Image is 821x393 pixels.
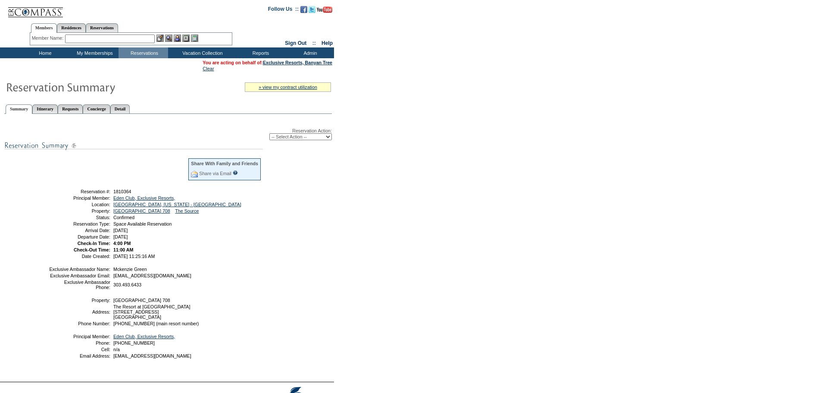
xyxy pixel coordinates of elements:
td: Vacation Collection [168,47,235,58]
td: Arrival Date: [49,228,110,233]
a: Eden Club, Exclusive Resorts, [113,334,175,339]
a: Eden Club, Exclusive Resorts, [113,195,175,201]
td: Home [19,47,69,58]
img: Impersonate [174,35,181,42]
a: Requests [58,104,83,113]
td: Reservation #: [49,189,110,194]
td: Principal Member: [49,334,110,339]
span: [DATE] [113,234,128,239]
td: Exclusive Ambassador Phone: [49,280,110,290]
td: Reports [235,47,284,58]
td: Property: [49,298,110,303]
img: Follow us on Twitter [309,6,315,13]
span: 1810364 [113,189,131,194]
a: The Source [175,208,199,214]
td: Reservations [119,47,168,58]
td: Location: [49,202,110,207]
span: [DATE] 11:25:16 AM [113,254,155,259]
td: Admin [284,47,334,58]
span: The Resort at [GEOGRAPHIC_DATA] [STREET_ADDRESS] [GEOGRAPHIC_DATA] [113,304,190,320]
td: Address: [49,304,110,320]
img: Become our fan on Facebook [300,6,307,13]
td: My Memberships [69,47,119,58]
a: Reservations [86,23,118,32]
span: Mckenzie Green [113,267,147,272]
div: Share With Family and Friends [191,161,258,166]
img: View [165,35,172,42]
img: subTtlResSummary.gif [4,140,263,151]
span: You are acting on behalf of: [203,60,332,65]
td: Cell: [49,347,110,352]
span: 303.493.6433 [113,282,141,287]
span: :: [312,40,316,46]
td: Principal Member: [49,195,110,201]
span: Space Available Reservation [113,221,172,226]
img: b_edit.gif [156,35,164,42]
a: Summary [6,104,32,114]
td: Exclusive Ambassador Name: [49,267,110,272]
a: Detail [110,104,130,113]
span: n/a [113,347,120,352]
span: [GEOGRAPHIC_DATA] 708 [113,298,170,303]
span: 11:00 AM [113,247,133,252]
td: Exclusive Ambassador Email: [49,273,110,278]
a: Become our fan on Facebook [300,9,307,14]
span: [PHONE_NUMBER] [113,340,155,346]
a: Members [31,23,57,33]
strong: Check-In Time: [78,241,110,246]
img: Reservaton Summary [6,78,178,95]
span: [EMAIL_ADDRESS][DOMAIN_NAME] [113,353,191,358]
a: Share via Email [199,171,231,176]
span: [DATE] [113,228,128,233]
a: Follow us on Twitter [309,9,315,14]
a: Itinerary [32,104,58,113]
span: [PHONE_NUMBER] (main resort number) [113,321,199,326]
td: Email Address: [49,353,110,358]
span: Confirmed [113,215,134,220]
a: » view my contract utilization [259,85,317,90]
strong: Check-Out Time: [74,247,110,252]
div: Member Name: [32,35,65,42]
td: Phone Number: [49,321,110,326]
a: Clear [203,66,214,71]
a: Residences [57,23,86,32]
a: Concierge [83,104,110,113]
td: Property: [49,208,110,214]
td: Departure Date: [49,234,110,239]
a: Sign Out [285,40,306,46]
td: Date Created: [49,254,110,259]
span: 4:00 PM [113,241,131,246]
td: Phone: [49,340,110,346]
span: [EMAIL_ADDRESS][DOMAIN_NAME] [113,273,191,278]
div: Reservation Action: [4,128,332,140]
td: Follow Us :: [268,5,299,16]
td: Status: [49,215,110,220]
img: Subscribe to our YouTube Channel [317,6,332,13]
a: [GEOGRAPHIC_DATA] 708 [113,208,170,214]
td: Reservation Type: [49,221,110,226]
a: Exclusive Resorts, Banyan Tree [263,60,332,65]
img: b_calculator.gif [191,35,198,42]
a: Subscribe to our YouTube Channel [317,9,332,14]
a: [GEOGRAPHIC_DATA], [US_STATE] - [GEOGRAPHIC_DATA] [113,202,241,207]
a: Help [322,40,333,46]
input: What is this? [233,170,238,175]
img: Reservations [182,35,190,42]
